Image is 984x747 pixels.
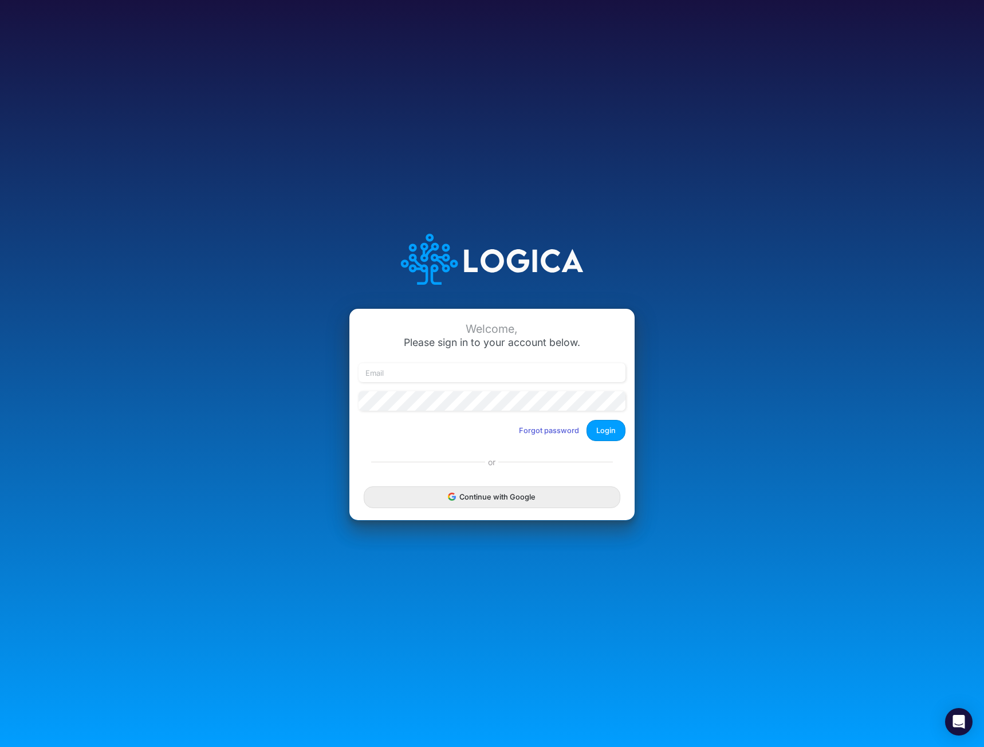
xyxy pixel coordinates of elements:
[587,420,625,441] button: Login
[511,421,587,440] button: Forgot password
[359,323,625,336] div: Welcome,
[364,486,620,508] button: Continue with Google
[359,363,625,383] input: Email
[404,336,580,348] span: Please sign in to your account below.
[945,708,973,736] div: Open Intercom Messenger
